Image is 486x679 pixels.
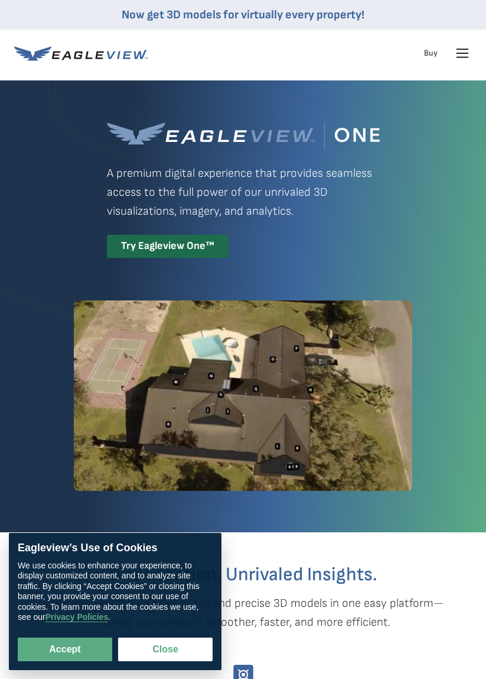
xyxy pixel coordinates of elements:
[45,613,109,623] a: Privacy Policies
[107,122,380,150] img: Eagleview One™
[107,164,380,221] p: A premium digital experience that provides seamless access to the full power of our unrivaled 3D ...
[118,638,213,661] button: Close
[23,565,463,584] h2: One Location. Unrivaled Insights.
[107,235,229,258] div: Try Eagleview One™
[18,561,213,623] div: We use cookies to enhance your experience, to display customized content, and to analyze site tra...
[23,594,463,632] p: Eagleview One™ puts powerful AI and precise 3D models in one easy platform—making your projects s...
[18,542,213,555] div: Eagleview’s Use of Cookies
[122,8,364,22] a: Now get 3D models for virtually every property!
[18,638,112,661] button: Accept
[424,48,438,59] a: Buy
